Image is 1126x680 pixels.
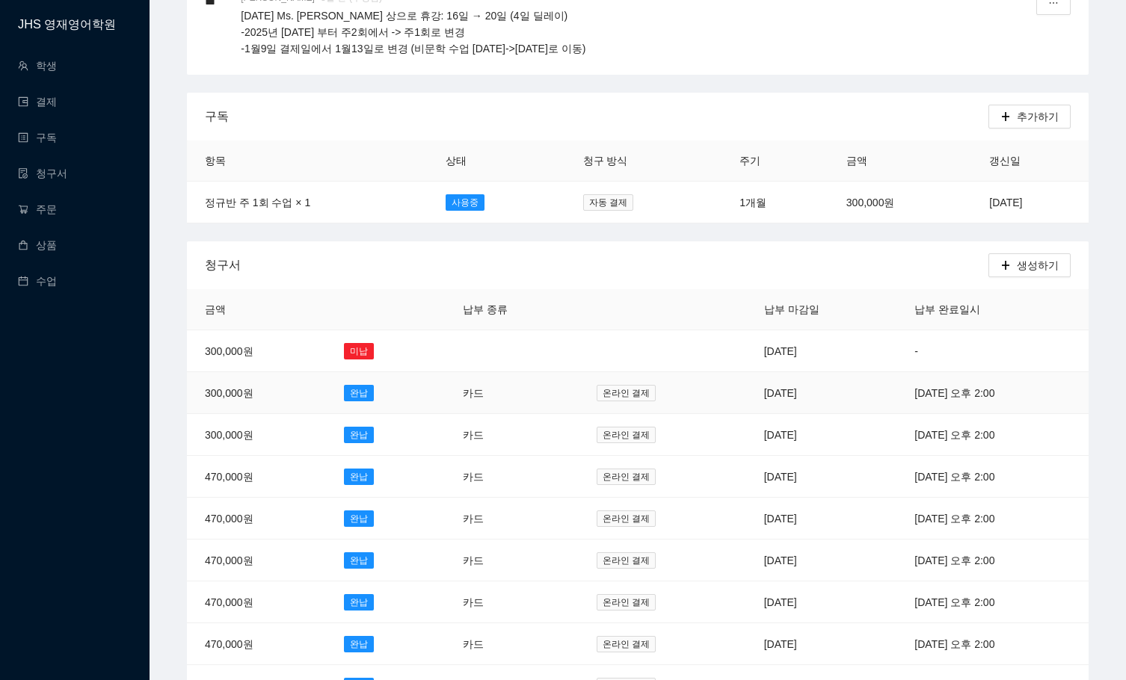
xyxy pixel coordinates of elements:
[445,540,579,581] td: 카드
[445,581,579,623] td: 카드
[597,469,656,485] span: 온라인 결제
[187,182,428,223] td: 정규반 주 1회 수업 × 1
[18,60,57,72] a: team학생
[344,594,374,611] span: 완납
[896,498,1089,540] td: [DATE] 오후 2:00
[896,623,1089,665] td: [DATE] 오후 2:00
[746,623,897,665] td: [DATE]
[746,414,897,456] td: [DATE]
[746,330,897,372] td: [DATE]
[597,594,656,611] span: 온라인 결제
[187,414,326,456] td: 300,000원
[445,414,579,456] td: 카드
[597,552,656,569] span: 온라인 결제
[1017,108,1059,125] span: 추가하기
[971,182,1089,223] td: [DATE]
[446,194,484,211] span: 사용중
[344,469,374,485] span: 완납
[445,372,579,414] td: 카드
[18,239,57,251] a: shopping상품
[746,498,897,540] td: [DATE]
[187,581,326,623] td: 470,000원
[988,253,1071,277] button: plus생성하기
[18,275,57,287] a: calendar수업
[1017,257,1059,273] span: 생성하기
[18,132,57,143] a: profile구독
[1000,260,1011,272] span: plus
[746,456,897,498] td: [DATE]
[18,167,67,179] a: file-done청구서
[187,540,326,581] td: 470,000원
[187,289,326,330] th: 금액
[988,105,1071,129] button: plus추가하기
[187,623,326,665] td: 470,000원
[597,385,656,401] span: 온라인 결제
[597,636,656,652] span: 온라인 결제
[828,140,972,182] th: 금액
[896,540,1089,581] td: [DATE] 오후 2:00
[445,456,579,498] td: 카드
[205,95,988,137] div: 구독
[205,244,988,286] div: 청구서
[896,289,1089,330] th: 납부 완료일시
[18,203,57,215] a: shopping-cart주문
[445,289,579,330] th: 납부 종류
[344,343,374,359] span: 미납
[344,552,374,569] span: 완납
[746,372,897,414] td: [DATE]
[187,140,428,182] th: 항목
[746,289,897,330] th: 납부 마감일
[597,510,656,527] span: 온라인 결제
[828,182,972,223] td: 300,000원
[896,456,1089,498] td: [DATE] 오후 2:00
[971,140,1089,182] th: 갱신일
[722,140,828,182] th: 주기
[565,140,722,182] th: 청구 방식
[187,456,326,498] td: 470,000원
[896,414,1089,456] td: [DATE] 오후 2:00
[746,540,897,581] td: [DATE]
[428,140,565,182] th: 상태
[597,427,656,443] span: 온라인 결제
[1000,111,1011,123] span: plus
[344,427,374,443] span: 완납
[241,7,998,57] p: [DATE] Ms. [PERSON_NAME] 상으로 휴강: 16일 → 20일 (4일 딜레이) -2025년 [DATE] 부터 주2회에서 -> 주1회로 변경 -1월9일 결제일에서...
[896,330,1089,372] td: -
[583,194,633,211] span: 자동 결제
[746,581,897,623] td: [DATE]
[722,182,828,223] td: 1개월
[896,581,1089,623] td: [DATE] 오후 2:00
[344,510,374,527] span: 완납
[18,96,57,108] a: wallet결제
[445,498,579,540] td: 카드
[445,623,579,665] td: 카드
[187,372,326,414] td: 300,000원
[344,385,374,401] span: 완납
[187,330,326,372] td: 300,000원
[344,636,374,652] span: 완납
[187,498,326,540] td: 470,000원
[896,372,1089,414] td: [DATE] 오후 2:00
